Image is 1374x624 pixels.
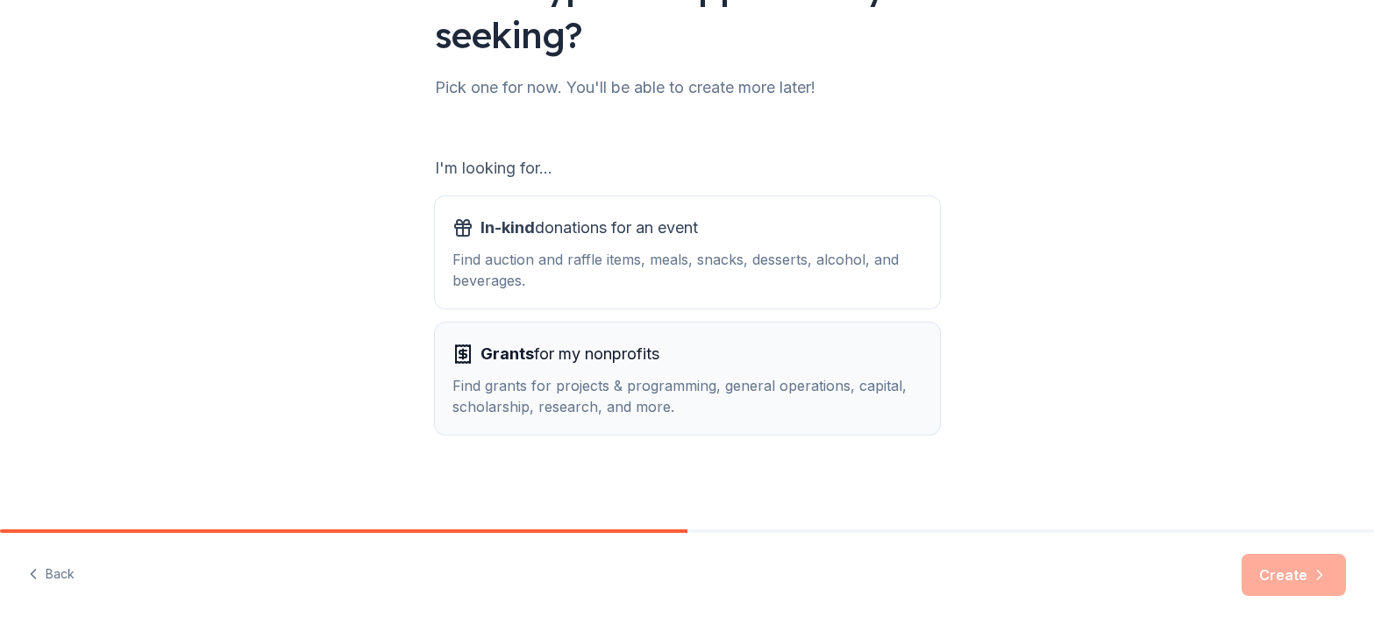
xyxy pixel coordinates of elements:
[481,218,535,237] span: In-kind
[452,375,922,417] div: Find grants for projects & programming, general operations, capital, scholarship, research, and m...
[481,340,659,368] span: for my nonprofits
[435,154,940,182] div: I'm looking for...
[481,214,698,242] span: donations for an event
[435,196,940,308] button: In-kinddonations for an eventFind auction and raffle items, meals, snacks, desserts, alcohol, and...
[481,344,534,363] span: Grants
[435,323,940,435] button: Grantsfor my nonprofitsFind grants for projects & programming, general operations, capital, schol...
[28,557,75,593] button: Back
[452,249,922,291] div: Find auction and raffle items, meals, snacks, desserts, alcohol, and beverages.
[435,74,940,102] div: Pick one for now. You'll be able to create more later!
